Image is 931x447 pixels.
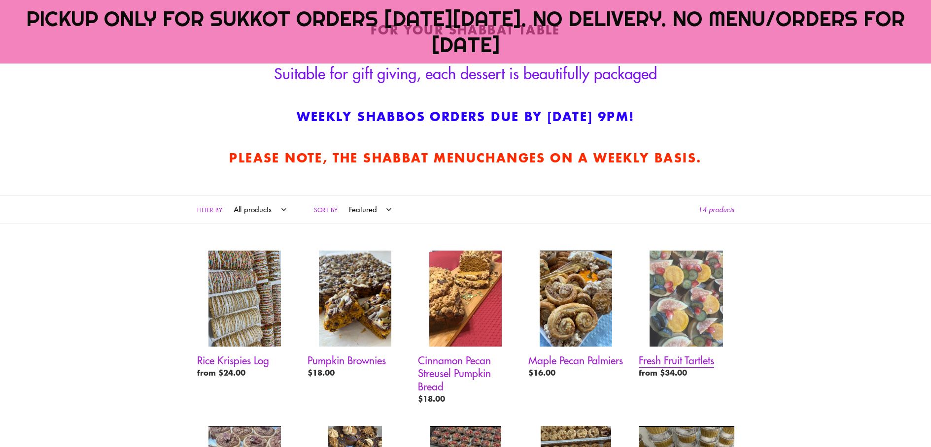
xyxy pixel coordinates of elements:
[274,62,657,84] span: Suitable for gift giving, each dessert is beautifully packaged
[26,5,905,58] span: PICKUP ONLY FOR SUKKOT ORDERS [DATE][DATE]. NO DELIVERY. NO MENU/ORDERS FOR [DATE]
[197,206,222,215] label: Filter by
[297,107,635,125] strong: Weekly Shabbos orders due by [DATE] 9pm!
[229,148,477,166] strong: Please note, the Shabbat Menu
[477,148,701,166] strong: changes on a weekly basis.
[314,206,338,215] label: Sort by
[698,204,734,214] span: 14 products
